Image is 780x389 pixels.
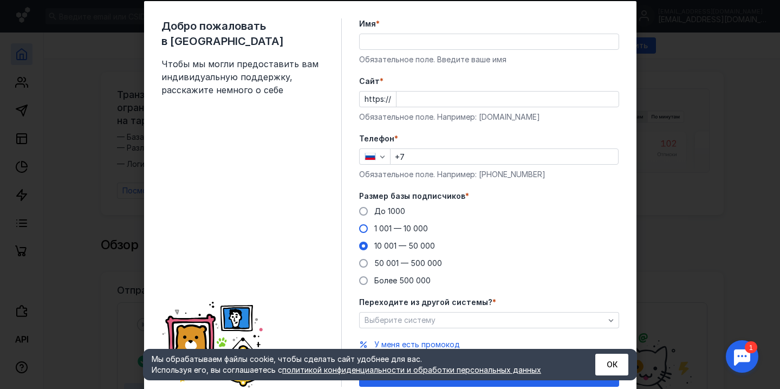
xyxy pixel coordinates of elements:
span: Выберите систему [365,315,435,325]
div: 1 [24,7,37,18]
span: До 1000 [374,206,405,216]
span: 1 001 — 10 000 [374,224,428,233]
button: У меня есть промокод [374,339,460,350]
span: Добро пожаловать в [GEOGRAPHIC_DATA] [161,18,324,49]
span: Телефон [359,133,394,144]
span: 50 001 — 500 000 [374,258,442,268]
span: Чтобы мы могли предоставить вам индивидуальную поддержку, расскажите немного о себе [161,57,324,96]
div: Обязательное поле. Введите ваше имя [359,54,619,65]
button: Выберите систему [359,312,619,328]
span: Переходите из другой системы? [359,297,492,308]
button: ОК [595,354,628,375]
a: политикой конфиденциальности и обработки персональных данных [282,365,541,374]
span: 10 001 — 50 000 [374,241,435,250]
span: Более 500 000 [374,276,431,285]
span: У меня есть промокод [374,340,460,349]
span: Размер базы подписчиков [359,191,465,202]
div: Обязательное поле. Например: [DOMAIN_NAME] [359,112,619,122]
span: Cайт [359,76,380,87]
div: Мы обрабатываем файлы cookie, чтобы сделать сайт удобнее для вас. Используя его, вы соглашаетесь c [152,354,569,375]
span: Имя [359,18,376,29]
div: Обязательное поле. Например: [PHONE_NUMBER] [359,169,619,180]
